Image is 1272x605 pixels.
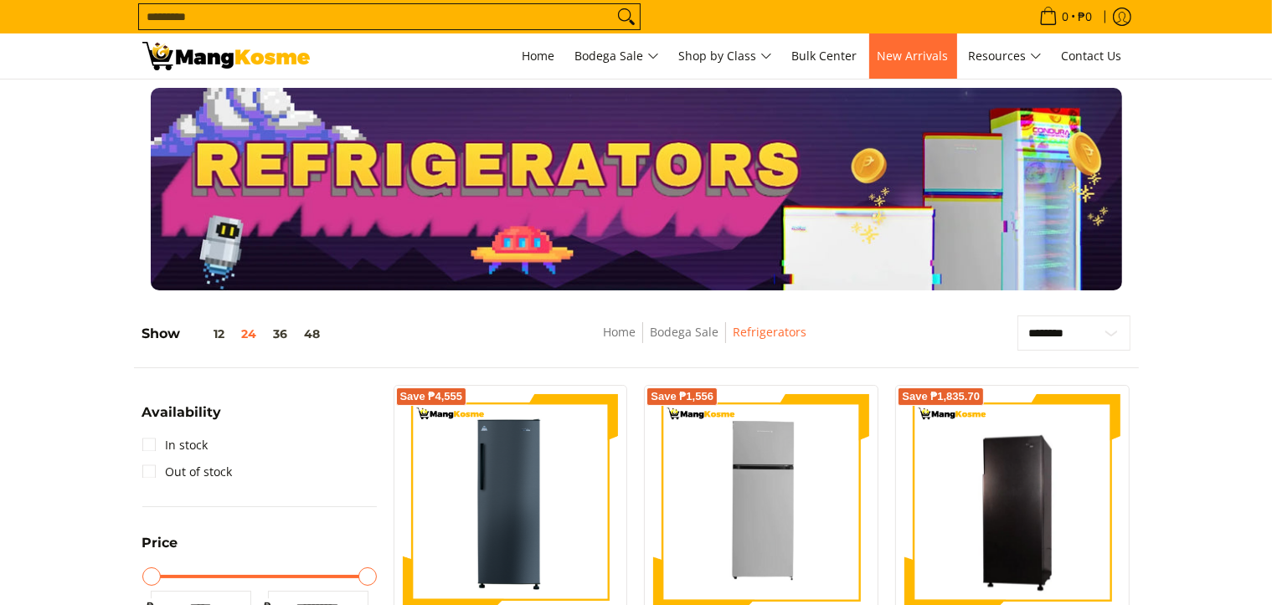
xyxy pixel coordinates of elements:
[142,326,329,342] h5: Show
[327,33,1130,79] nav: Main Menu
[400,392,463,402] span: Save ₱4,555
[969,46,1042,67] span: Resources
[1076,11,1095,23] span: ₱0
[792,48,857,64] span: Bulk Center
[651,392,713,402] span: Save ₱1,556
[1034,8,1098,26] span: •
[575,46,659,67] span: Bodega Sale
[486,322,923,360] nav: Breadcrumbs
[878,48,949,64] span: New Arrivals
[613,4,640,29] button: Search
[733,324,806,340] a: Refrigerators
[784,33,866,79] a: Bulk Center
[265,327,296,341] button: 36
[181,327,234,341] button: 12
[514,33,564,79] a: Home
[650,324,718,340] a: Bodega Sale
[960,33,1050,79] a: Resources
[142,42,310,70] img: Bodega Sale Refrigerator l Mang Kosme: Home Appliances Warehouse Sale
[142,536,178,562] summary: Open
[142,432,209,459] a: In stock
[296,327,329,341] button: 48
[523,48,555,64] span: Home
[869,33,957,79] a: New Arrivals
[142,459,233,485] a: Out of stock
[1060,11,1072,23] span: 0
[567,33,667,79] a: Bodega Sale
[671,33,780,79] a: Shop by Class
[1062,48,1122,64] span: Contact Us
[142,536,178,550] span: Price
[142,406,222,432] summary: Open
[679,46,772,67] span: Shop by Class
[902,392,980,402] span: Save ₱1,835.70
[234,327,265,341] button: 24
[142,406,222,419] span: Availability
[1053,33,1130,79] a: Contact Us
[603,324,636,340] a: Home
